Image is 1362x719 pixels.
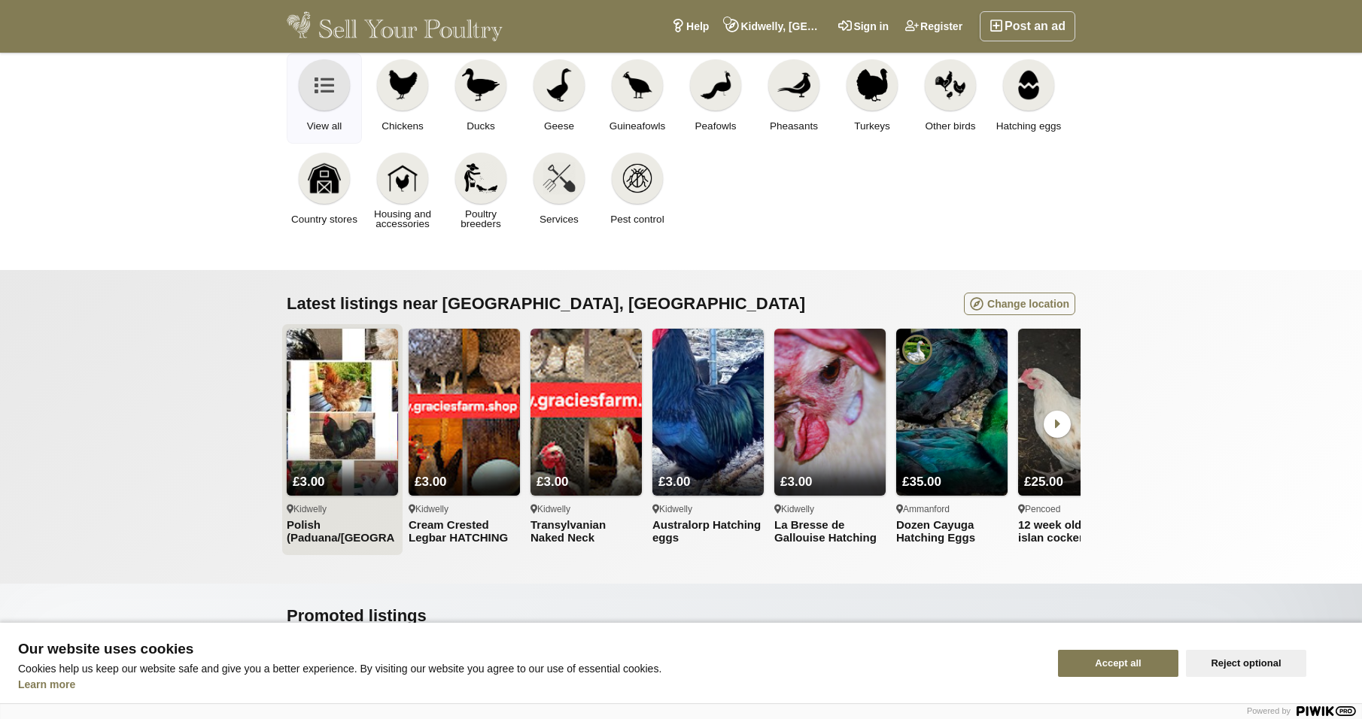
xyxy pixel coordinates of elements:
[543,162,576,195] img: Services
[774,446,886,496] a: £3.00
[1018,446,1129,496] a: £25.00
[369,209,436,229] span: Housing and accessories
[1186,650,1306,677] button: Reject optional
[521,53,597,144] a: Geese Geese
[1018,503,1129,515] div: Pencoed
[409,518,520,545] a: Cream Crested Legbar HATCHING EGGS
[1024,475,1063,489] span: £25.00
[307,121,342,131] span: View all
[287,53,362,144] a: View all
[531,503,642,515] div: Kidwelly
[521,147,597,237] a: Services Services
[287,294,805,314] span: Latest listings near [GEOGRAPHIC_DATA], [GEOGRAPHIC_DATA]
[443,147,518,237] a: Poultry breeders Poultry breeders
[308,162,341,195] img: Country stores
[652,329,764,496] img: Australorp Hatching eggs
[856,68,889,102] img: Turkeys
[287,446,398,496] a: £3.00
[1018,518,1129,544] a: 12 week old rhode islan cockeral
[964,293,1075,315] a: Change location
[830,11,897,41] a: Sign in
[531,329,642,496] img: Transylvanian Naked Neck HATCHING EGGS
[409,446,520,496] a: £3.00
[543,68,576,102] img: Geese
[18,663,1040,675] p: Cookies help us keep our website safe and give you a better experience. By visiting our website y...
[365,53,440,144] a: Chickens Chickens
[756,53,831,144] a: Pheasants Pheasants
[18,642,1040,657] span: Our website uses cookies
[652,503,764,515] div: Kidwelly
[996,121,1061,131] span: Hatching eggs
[287,329,398,496] img: Polish (Paduana/Padua) Frizzled & Smooth HATACHING EGGS
[1247,706,1291,715] span: Powered by
[774,518,886,545] a: La Bresse de Gallouise Hatching eggs
[854,121,890,131] span: Turkeys
[896,518,1008,544] a: Dozen Cayuga Hatching Eggs
[896,329,1008,496] img: Dozen Cayuga Hatching Eggs
[293,475,325,489] span: £3.00
[415,475,447,489] span: £3.00
[531,446,642,496] a: £3.00
[386,162,419,195] img: Housing and accessories
[610,121,665,131] span: Guineafowls
[934,68,967,102] img: Other birds
[531,518,642,545] a: Transylvanian Naked Neck HATCHING EGGS
[897,11,971,41] a: Register
[464,162,497,195] img: Poultry breeders
[544,121,574,131] span: Geese
[537,475,569,489] span: £3.00
[695,121,737,131] span: Peafowls
[699,68,732,102] img: Peafowls
[835,53,910,144] a: Turkeys Turkeys
[291,214,357,224] span: Country stores
[600,53,675,144] a: Guineafowls Guineafowls
[287,518,398,545] a: Polish (Paduana/[GEOGRAPHIC_DATA]) Frizzled & Smooth HATACHING EGGS
[896,446,1008,496] a: £35.00
[287,147,362,237] a: Country stores Country stores
[774,503,886,515] div: Kidwelly
[780,475,813,489] span: £3.00
[382,121,424,131] span: Chickens
[678,53,753,144] a: Peafowls Peafowls
[409,329,520,496] img: Cream Crested Legbar HATCHING EGGS
[658,475,691,489] span: £3.00
[926,121,976,131] span: Other birds
[663,11,717,41] a: Help
[774,329,886,496] img: La Bresse de Gallouise Hatching eggs
[600,147,675,237] a: Pest control Pest control
[1012,68,1045,102] img: Hatching eggs
[717,11,830,41] a: Kidwelly, [GEOGRAPHIC_DATA]
[443,53,518,144] a: Ducks Ducks
[777,68,810,102] img: Pheasants
[621,68,654,102] img: Guineafowls
[409,503,520,515] div: Kidwelly
[1018,329,1129,496] img: 12 week old rhode islan cockeral
[652,518,764,544] a: Australorp Hatching eggs
[621,162,654,195] img: Pest control
[365,147,440,237] a: Housing and accessories Housing and accessories
[652,446,764,496] a: £3.00
[913,53,988,144] a: Other birds Other birds
[980,11,1075,41] a: Post an ad
[902,475,941,489] span: £35.00
[287,503,398,515] div: Kidwelly
[18,678,75,690] a: Learn more
[610,214,664,224] span: Pest control
[902,335,932,365] img: Wernolau Warrens
[540,214,579,224] span: Services
[991,53,1066,144] a: Hatching eggs Hatching eggs
[462,68,500,102] img: Ducks
[1058,650,1178,677] button: Accept all
[770,121,818,131] span: Pheasants
[386,68,419,102] img: Chickens
[287,606,1075,626] h2: Promoted listings
[896,503,1008,515] div: Ammanford
[448,209,514,229] span: Poultry breeders
[467,121,495,131] span: Ducks
[287,11,503,41] img: Sell Your Poultry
